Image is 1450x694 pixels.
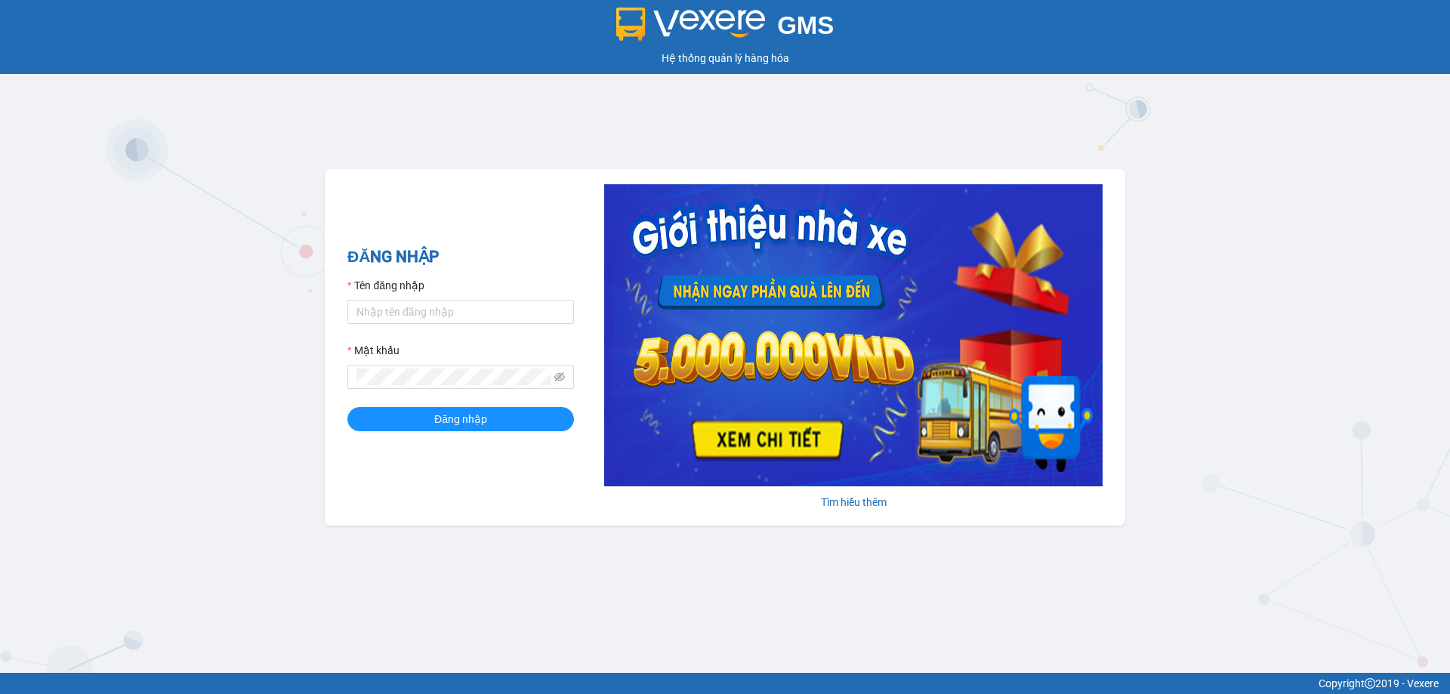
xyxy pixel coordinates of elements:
input: Tên đăng nhập [347,300,574,324]
input: Mật khẩu [356,369,551,385]
h2: ĐĂNG NHẬP [347,245,574,270]
span: GMS [777,11,834,39]
div: Copyright 2019 - Vexere [11,675,1439,692]
span: Đăng nhập [434,411,487,427]
img: logo 2 [616,8,766,41]
label: Mật khẩu [347,342,400,359]
button: Đăng nhập [347,407,574,431]
span: copyright [1365,678,1375,689]
div: Tìm hiểu thêm [604,494,1103,510]
a: GMS [616,23,835,35]
div: Hệ thống quản lý hàng hóa [4,50,1446,66]
span: eye-invisible [554,372,565,382]
label: Tên đăng nhập [347,277,424,294]
img: banner-0 [604,184,1103,486]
